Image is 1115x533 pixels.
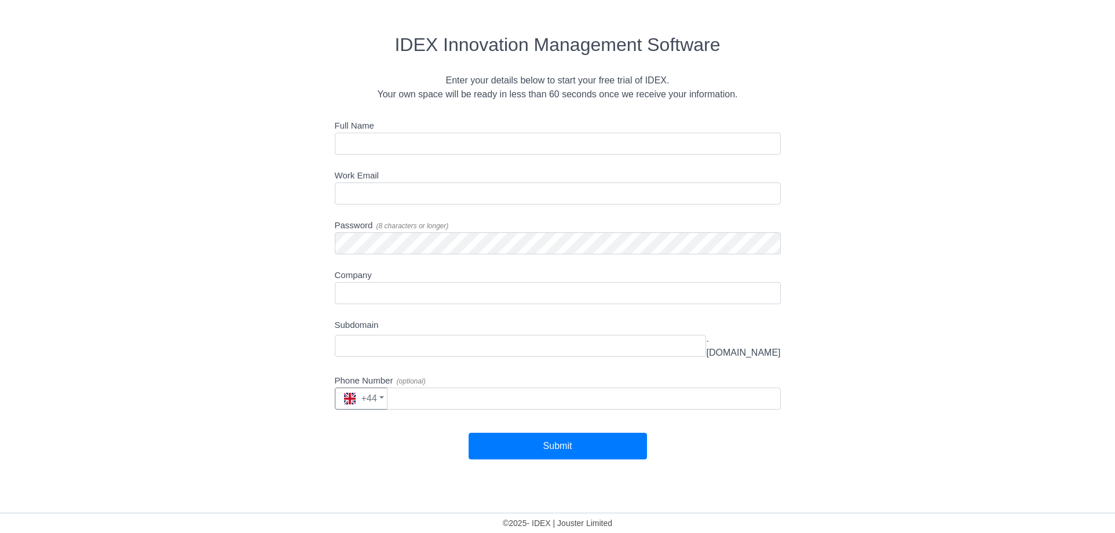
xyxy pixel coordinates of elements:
[335,388,387,410] button: +44
[9,518,1106,533] div: © 2025 - IDEX | Jouster Limited
[469,433,647,459] button: Submit
[56,74,1059,87] div: Enter your details below to start your free trial of IDEX.
[56,34,1059,56] h2: IDEX Innovation Management Software
[706,332,780,360] span: .[DOMAIN_NAME]
[397,377,426,385] span: ( optional )
[335,169,379,182] label: Work Email
[335,374,426,388] label: Phone Number
[335,319,379,332] label: Subdomain
[344,393,377,403] span: +44
[56,87,1059,101] div: Your own space will be ready in less than 60 seconds once we receive your information.
[344,393,356,404] img: gb.5db9fea0.svg
[335,119,374,133] label: Full Name
[376,222,449,230] span: ( 8 characters or longer )
[335,219,449,232] label: Password
[335,269,372,282] label: Company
